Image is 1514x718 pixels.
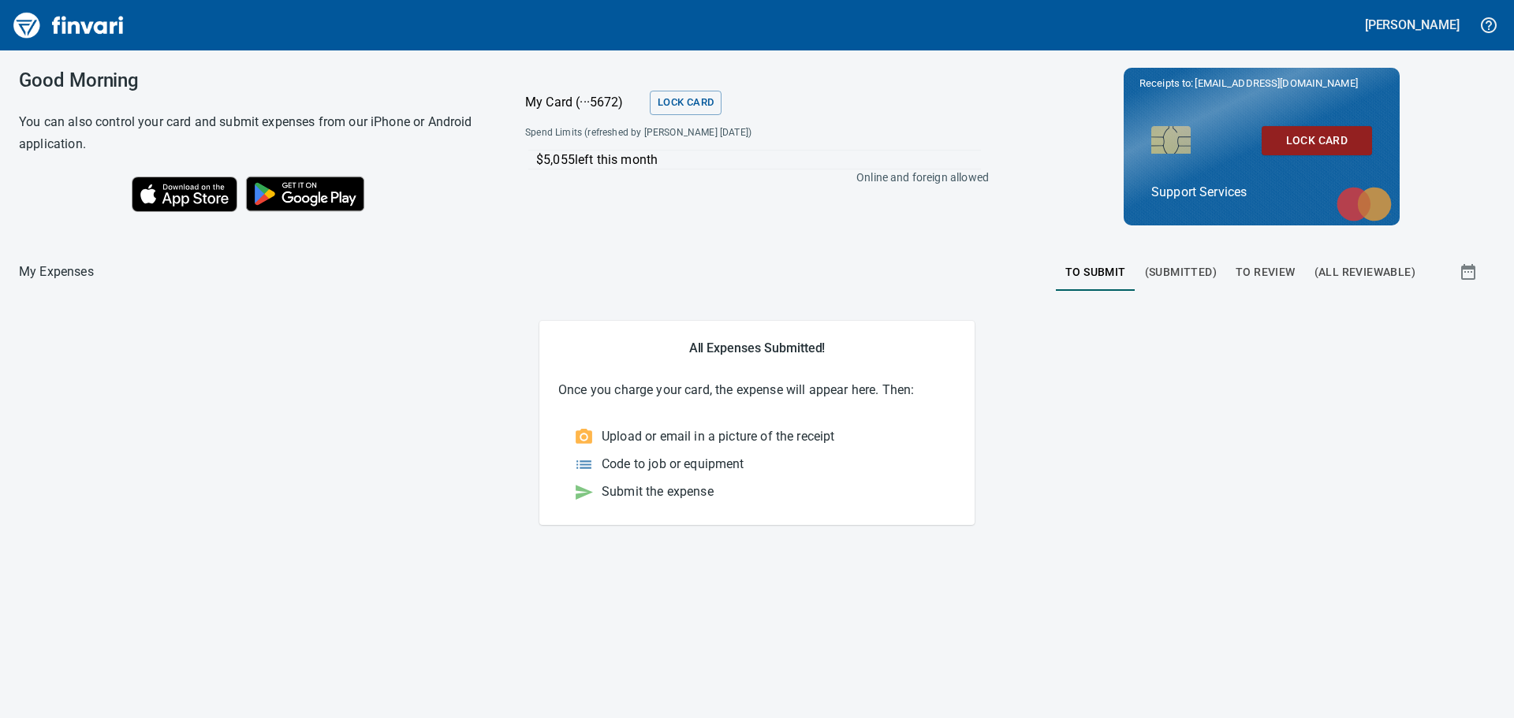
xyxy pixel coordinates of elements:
[19,111,486,155] h6: You can also control your card and submit expenses from our iPhone or Android application.
[602,427,834,446] p: Upload or email in a picture of the receipt
[1065,262,1126,282] span: To Submit
[1445,253,1495,291] button: Show transactions within a particular date range
[1236,262,1296,282] span: To Review
[602,455,744,474] p: Code to job or equipment
[1329,179,1400,229] img: mastercard.svg
[1274,131,1359,151] span: Lock Card
[19,262,94,281] nav: breadcrumb
[19,69,486,91] h3: Good Morning
[650,91,722,115] button: Lock Card
[237,168,373,220] img: Get it on Google Play
[525,125,869,141] span: Spend Limits (refreshed by [PERSON_NAME] [DATE])
[558,381,956,400] p: Once you charge your card, the expense will appear here. Then:
[1361,13,1464,37] button: [PERSON_NAME]
[1193,76,1359,91] span: [EMAIL_ADDRESS][DOMAIN_NAME]
[1365,17,1460,33] h5: [PERSON_NAME]
[1145,262,1217,282] span: (Submitted)
[1151,183,1372,202] p: Support Services
[602,482,714,501] p: Submit the expense
[558,340,956,356] h5: All Expenses Submitted!
[19,262,94,281] p: My Expenses
[1262,126,1372,155] button: Lock Card
[525,93,643,112] p: My Card (···5672)
[536,151,981,169] p: $5,055 left this month
[658,94,714,112] span: Lock Card
[513,169,989,185] p: Online and foreign allowed
[9,6,128,44] img: Finvari
[132,177,237,212] img: Download on the App Store
[1139,76,1384,91] p: Receipts to:
[1314,262,1415,282] span: (All Reviewable)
